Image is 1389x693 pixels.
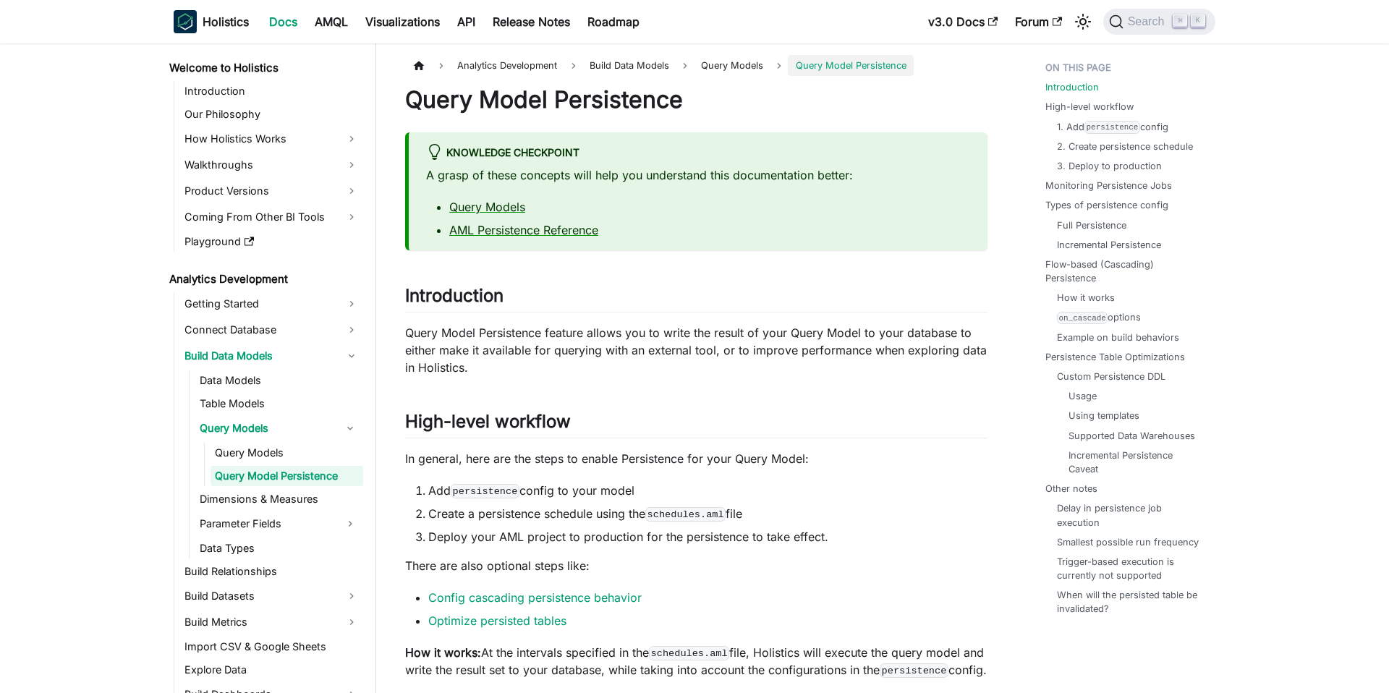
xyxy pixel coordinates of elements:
[1045,350,1185,364] a: Persistence Table Optimizations
[1045,198,1168,212] a: Types of persistence config
[405,55,987,76] nav: Breadcrumbs
[649,646,729,660] code: schedules.aml
[180,104,363,124] a: Our Philosophy
[1069,409,1139,422] a: Using templates
[405,285,987,313] h2: Introduction
[428,505,987,522] li: Create a persistence schedule using the file
[1084,121,1140,133] code: persistence
[195,370,363,391] a: Data Models
[1069,429,1195,443] a: Supported Data Warehouses
[1045,179,1172,192] a: Monitoring Persistence Jobs
[645,507,726,522] code: schedules.aml
[211,466,363,486] a: Query Model Persistence
[1057,238,1161,252] a: Incremental Persistence
[337,417,363,440] button: Collapse sidebar category 'Query Models'
[165,269,363,289] a: Analytics Development
[180,205,363,229] a: Coming From Other BI Tools
[180,127,363,150] a: How Holistics Works
[180,660,363,680] a: Explore Data
[1123,15,1173,28] span: Search
[1057,555,1201,582] a: Trigger-based execution is currently not supported
[1057,501,1201,529] a: Delay in persistence job execution
[337,512,363,535] button: Expand sidebar category 'Parameter Fields'
[1069,448,1195,476] a: Incremental Persistence Caveat
[195,512,337,535] a: Parameter Fields
[428,482,987,499] li: Add config to your model
[428,613,566,628] a: Optimize persisted tables
[1103,9,1215,35] button: Search (Command+K)
[357,10,449,33] a: Visualizations
[880,663,948,678] code: persistence
[579,10,648,33] a: Roadmap
[405,324,987,376] p: Query Model Persistence feature allows you to write the result of your Query Model to your databa...
[1057,291,1115,305] a: How it works
[1057,140,1193,153] a: 2. Create persistence schedule
[484,10,579,33] a: Release Notes
[180,179,363,203] a: Product Versions
[405,645,481,660] strong: How it works:
[426,166,970,184] p: A grasp of these concepts will help you understand this documentation better:
[1045,482,1097,496] a: Other notes
[449,10,484,33] a: API
[582,55,676,76] span: Build Data Models
[1057,310,1141,324] a: on_cascadeoptions
[1071,10,1095,33] button: Switch between dark and light mode (currently light mode)
[428,528,987,545] li: Deploy your AML project to production for the persistence to take effect.
[405,85,987,114] h1: Query Model Persistence
[1057,218,1126,232] a: Full Persistence
[180,231,363,252] a: Playground
[1045,258,1207,285] a: Flow-based (Cascading) Persistence
[180,344,363,367] a: Build Data Models
[405,644,987,679] p: At the intervals specified in the file, Holistics will execute the query model and write the resu...
[450,55,564,76] span: Analytics Development
[1057,312,1108,324] code: on_cascade
[449,223,598,237] a: AML Persistence Reference
[195,417,337,440] a: Query Models
[428,590,642,605] a: Config cascading persistence behavior
[1057,588,1201,616] a: When will the persisted table be invalidated?
[195,489,363,509] a: Dimensions & Measures
[165,58,363,78] a: Welcome to Holistics
[1057,159,1162,173] a: 3. Deploy to production
[1045,100,1134,114] a: High-level workflow
[701,60,763,71] span: Query Models
[180,584,363,608] a: Build Datasets
[405,55,433,76] a: Home page
[1191,14,1205,27] kbd: K
[426,144,970,163] div: Knowledge Checkpoint
[159,43,376,693] nav: Docs sidebar
[405,411,987,438] h2: High-level workflow
[211,443,363,463] a: Query Models
[180,637,363,657] a: Import CSV & Google Sheets
[405,557,987,574] p: There are also optional steps like:
[451,484,519,498] code: persistence
[306,10,357,33] a: AMQL
[1057,535,1199,549] a: Smallest possible run frequency
[180,611,363,634] a: Build Metrics
[180,153,363,177] a: Walkthroughs
[180,292,363,315] a: Getting Started
[1045,80,1099,94] a: Introduction
[919,10,1006,33] a: v3.0 Docs
[195,538,363,558] a: Data Types
[788,55,913,76] span: Query Model Persistence
[203,13,249,30] b: Holistics
[1057,331,1179,344] a: Example on build behaviors
[1173,14,1187,27] kbd: ⌘
[1057,120,1168,134] a: 1. Addpersistenceconfig
[405,450,987,467] p: In general, here are the steps to enable Persistence for your Query Model:
[1057,370,1165,383] a: Custom Persistence DDL
[449,200,525,214] a: Query Models
[180,81,363,101] a: Introduction
[174,10,249,33] a: HolisticsHolistics
[260,10,306,33] a: Docs
[180,318,363,341] a: Connect Database
[1006,10,1071,33] a: Forum
[174,10,197,33] img: Holistics
[180,561,363,582] a: Build Relationships
[1069,389,1097,403] a: Usage
[195,394,363,414] a: Table Models
[694,55,770,76] a: Query Models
